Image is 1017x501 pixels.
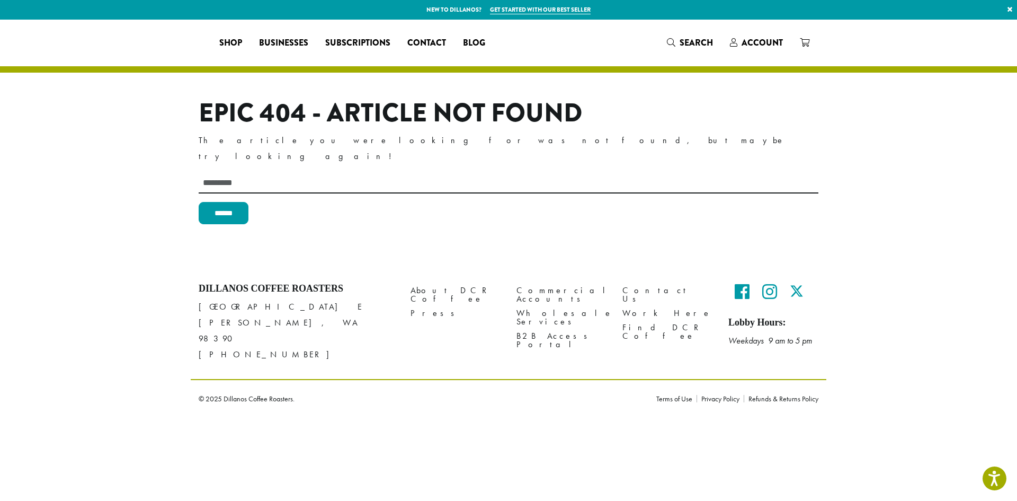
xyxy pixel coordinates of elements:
[622,283,712,306] a: Contact Us
[742,37,783,49] span: Account
[622,306,712,321] a: Work Here
[622,321,712,344] a: Find DCR Coffee
[728,317,818,329] h5: Lobby Hours:
[199,133,818,164] p: The article you were looking for was not found, but maybe try looking again!
[516,329,606,352] a: B2B Access Portal
[658,34,721,51] a: Search
[407,37,446,50] span: Contact
[325,37,390,50] span: Subscriptions
[697,395,744,402] a: Privacy Policy
[219,37,242,50] span: Shop
[411,306,501,321] a: Press
[728,335,812,346] em: Weekdays 9 am to 5 pm
[744,395,818,402] a: Refunds & Returns Policy
[656,395,697,402] a: Terms of Use
[199,283,395,295] h4: Dillanos Coffee Roasters
[516,283,606,306] a: Commercial Accounts
[411,283,501,306] a: About DCR Coffee
[199,299,395,363] p: [GEOGRAPHIC_DATA] E [PERSON_NAME], WA 98390 [PHONE_NUMBER]
[516,306,606,329] a: Wholesale Services
[680,37,713,49] span: Search
[199,395,640,402] p: © 2025 Dillanos Coffee Roasters.
[490,5,591,14] a: Get started with our best seller
[259,37,308,50] span: Businesses
[199,98,818,129] h1: Epic 404 - Article Not Found
[463,37,485,50] span: Blog
[211,34,251,51] a: Shop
